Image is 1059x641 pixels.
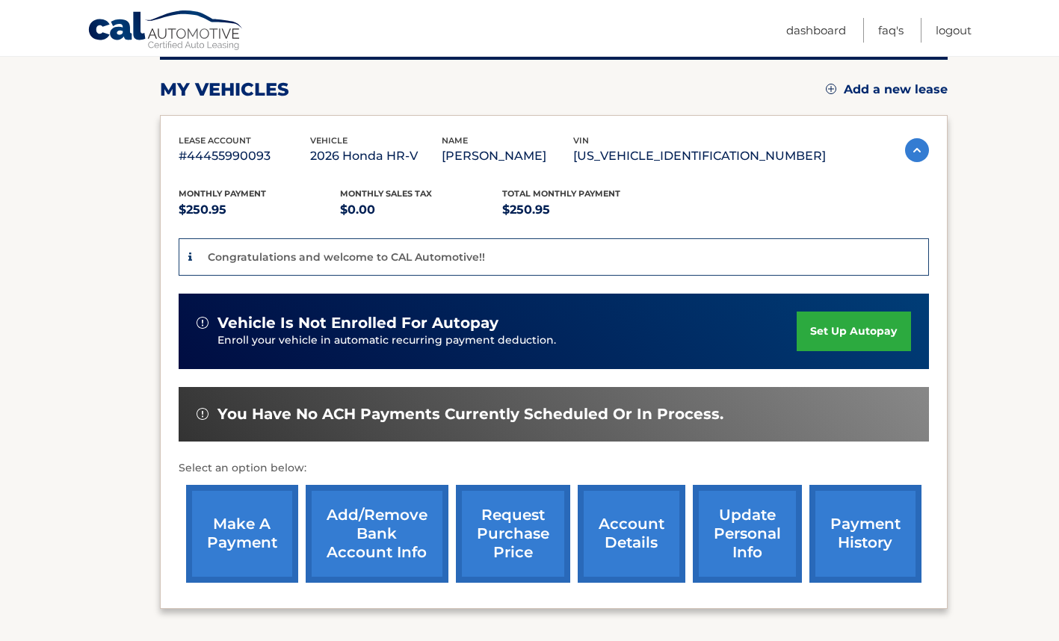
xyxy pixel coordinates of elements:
[217,314,498,332] span: vehicle is not enrolled for autopay
[340,199,502,220] p: $0.00
[573,135,589,146] span: vin
[186,485,298,583] a: make a payment
[578,485,685,583] a: account details
[217,332,797,349] p: Enroll your vehicle in automatic recurring payment deduction.
[179,188,266,199] span: Monthly Payment
[310,135,348,146] span: vehicle
[693,485,802,583] a: update personal info
[197,317,209,329] img: alert-white.svg
[179,146,310,167] p: #44455990093
[786,18,846,43] a: Dashboard
[217,405,723,424] span: You have no ACH payments currently scheduled or in process.
[456,485,570,583] a: request purchase price
[160,78,289,101] h2: my vehicles
[197,408,209,420] img: alert-white.svg
[208,250,485,264] p: Congratulations and welcome to CAL Automotive!!
[179,135,251,146] span: lease account
[936,18,972,43] a: Logout
[179,199,341,220] p: $250.95
[310,146,442,167] p: 2026 Honda HR-V
[826,82,948,97] a: Add a new lease
[826,84,836,94] img: add.svg
[573,146,826,167] p: [US_VEHICLE_IDENTIFICATION_NUMBER]
[340,188,432,199] span: Monthly sales Tax
[809,485,921,583] a: payment history
[502,199,664,220] p: $250.95
[442,135,468,146] span: name
[797,312,910,351] a: set up autopay
[905,138,929,162] img: accordion-active.svg
[306,485,448,583] a: Add/Remove bank account info
[878,18,904,43] a: FAQ's
[442,146,573,167] p: [PERSON_NAME]
[87,10,244,53] a: Cal Automotive
[502,188,620,199] span: Total Monthly Payment
[179,459,929,477] p: Select an option below:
